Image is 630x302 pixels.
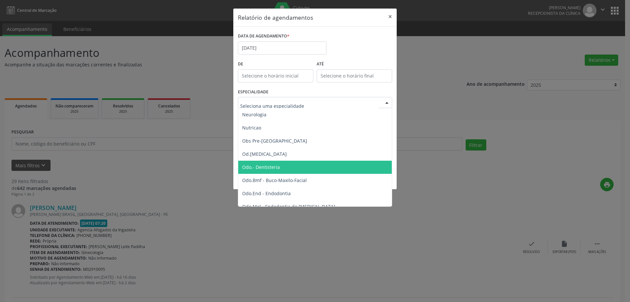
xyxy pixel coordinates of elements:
[317,69,392,82] input: Selecione o horário final
[242,138,307,144] span: Obs Pre-[GEOGRAPHIC_DATA]
[317,59,392,69] label: ATÉ
[238,13,313,22] h5: Relatório de agendamentos
[238,31,289,41] label: DATA DE AGENDAMENTO
[240,99,379,112] input: Seleciona uma especialidade
[242,125,261,131] span: Nutricao
[242,164,280,170] span: Odo.- Dentisteria
[238,41,326,55] input: Selecione uma data ou intervalo
[238,69,313,82] input: Selecione o horário inicial
[242,203,335,210] span: Odo.Mol - Endodontia de [MEDICAL_DATA]
[384,9,397,25] button: Close
[238,59,313,69] label: De
[242,177,307,183] span: Odo.Bmf - Buco-Maxilo-Facial
[238,87,268,97] label: ESPECIALIDADE
[242,111,266,118] span: Neurologia
[242,151,287,157] span: Od.[MEDICAL_DATA]
[242,190,291,197] span: Odo.End - Endodontia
